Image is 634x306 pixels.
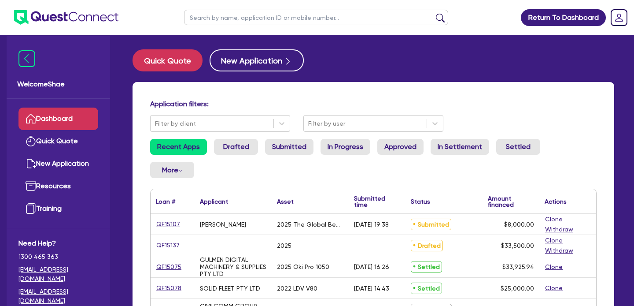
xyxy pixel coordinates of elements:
[277,221,343,228] div: 2025 The Global Beauty Group MediLUX LED
[321,139,370,155] a: In Progress
[26,203,36,214] img: training
[150,139,207,155] a: Recent Apps
[411,261,442,272] span: Settled
[545,224,574,235] button: Withdraw
[200,221,246,228] div: [PERSON_NAME]
[545,262,563,272] button: Clone
[354,285,389,292] div: [DATE] 14:43
[377,139,424,155] a: Approved
[26,136,36,146] img: quick-quote
[214,139,258,155] a: Drafted
[18,252,98,261] span: 1300 465 363
[18,153,98,175] a: New Application
[545,198,567,205] div: Actions
[18,265,98,284] a: [EMAIL_ADDRESS][DOMAIN_NAME]
[133,49,203,71] button: Quick Quote
[277,242,291,249] div: 2025
[200,256,266,277] div: GULMEN DIGITAL MACHINERY & SUPPLIES PTY LTD
[156,262,182,272] a: QF15075
[18,238,98,249] span: Need Help?
[411,283,442,294] span: Settled
[18,175,98,198] a: Resources
[501,285,534,292] span: $25,000.00
[18,198,98,220] a: Training
[277,198,294,205] div: Asset
[608,6,630,29] a: Dropdown toggle
[545,283,563,293] button: Clone
[411,198,430,205] div: Status
[265,139,313,155] a: Submitted
[354,221,389,228] div: [DATE] 19:38
[150,100,597,108] h4: Application filters:
[354,195,392,208] div: Submitted time
[277,285,317,292] div: 2022 LDV V80
[488,195,534,208] div: Amount financed
[411,219,451,230] span: Submitted
[545,235,563,246] button: Clone
[501,242,534,249] span: $33,500.00
[502,263,534,270] span: $33,925.94
[156,198,175,205] div: Loan #
[210,49,304,71] button: New Application
[200,198,228,205] div: Applicant
[504,221,534,228] span: $8,000.00
[496,139,540,155] a: Settled
[156,283,182,293] a: QF15078
[18,108,98,130] a: Dashboard
[545,246,574,256] button: Withdraw
[150,162,194,178] button: Dropdown toggle
[411,240,443,251] span: Drafted
[18,287,98,306] a: [EMAIL_ADDRESS][DOMAIN_NAME]
[18,50,35,67] img: icon-menu-close
[18,130,98,153] a: Quick Quote
[200,285,260,292] div: SOLID FLEET PTY LTD
[26,158,36,169] img: new-application
[277,263,329,270] div: 2025 Oki Pro 1050
[133,49,210,71] a: Quick Quote
[156,240,180,250] a: QF15137
[545,214,563,224] button: Clone
[156,219,181,229] a: QF15107
[354,263,389,270] div: [DATE] 16:26
[14,10,118,25] img: quest-connect-logo-blue
[431,139,489,155] a: In Settlement
[26,181,36,191] img: resources
[17,79,100,90] span: Welcome Shae
[521,9,606,26] a: Return To Dashboard
[184,10,448,25] input: Search by name, application ID or mobile number...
